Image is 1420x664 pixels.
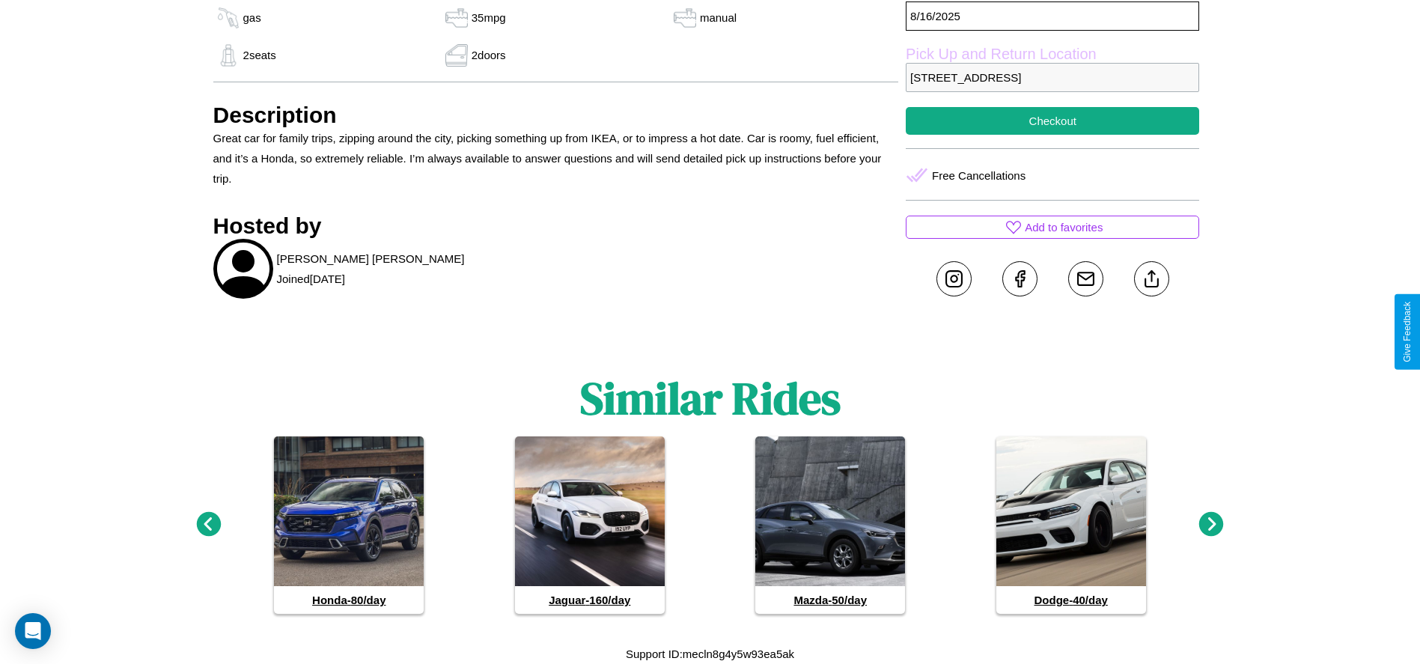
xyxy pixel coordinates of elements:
label: Pick Up and Return Location [906,46,1199,63]
h3: Description [213,103,899,128]
p: Support ID: mecln8g4y5w93ea5ak [626,644,794,664]
div: Open Intercom Messenger [15,613,51,649]
p: 35 mpg [472,7,506,28]
p: 2 doors [472,45,506,65]
h1: Similar Rides [580,368,841,429]
p: Great car for family trips, zipping around the city, picking something up from IKEA, or to impres... [213,128,899,189]
p: gas [243,7,261,28]
p: [STREET_ADDRESS] [906,63,1199,92]
h3: Hosted by [213,213,899,239]
p: [PERSON_NAME] [PERSON_NAME] [277,249,465,269]
h4: Mazda - 50 /day [755,586,905,614]
p: 8 / 16 / 2025 [906,1,1199,31]
img: gas [213,7,243,29]
button: Checkout [906,107,1199,135]
img: gas [442,7,472,29]
p: Add to favorites [1025,217,1103,237]
a: Mazda-50/day [755,436,905,614]
p: manual [700,7,737,28]
div: Give Feedback [1402,302,1413,362]
h4: Dodge - 40 /day [996,586,1146,614]
img: gas [442,44,472,67]
h4: Jaguar - 160 /day [515,586,665,614]
img: gas [670,7,700,29]
a: Jaguar-160/day [515,436,665,614]
button: Add to favorites [906,216,1199,239]
h4: Honda - 80 /day [274,586,424,614]
a: Honda-80/day [274,436,424,614]
p: Free Cancellations [932,165,1026,186]
p: Joined [DATE] [277,269,345,289]
p: 2 seats [243,45,276,65]
a: Dodge-40/day [996,436,1146,614]
img: gas [213,44,243,67]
